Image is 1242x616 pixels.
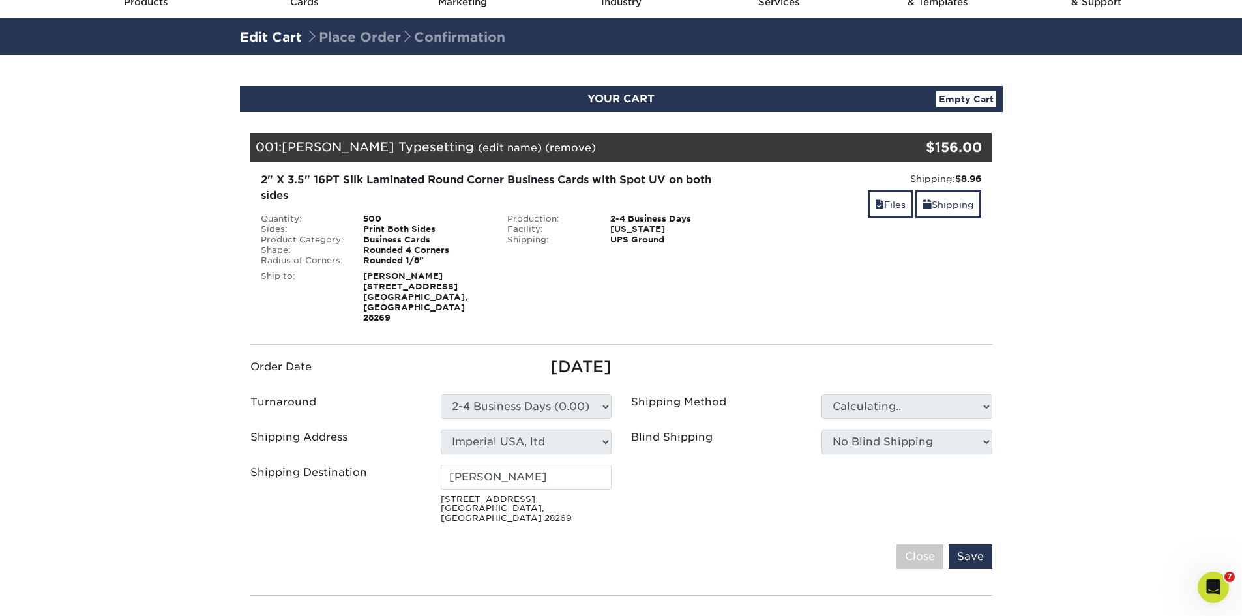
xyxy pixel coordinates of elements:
input: Close [896,544,943,569]
div: Rounded 1/8" [353,256,497,266]
div: 2" X 3.5" 16PT Silk Laminated Round Corner Business Cards with Spot UV on both sides [261,172,735,203]
a: Shipping [915,190,981,218]
div: [US_STATE] [600,224,745,235]
small: [STREET_ADDRESS] [GEOGRAPHIC_DATA], [GEOGRAPHIC_DATA] 28269 [441,495,612,523]
div: Rounded 4 Corners [353,245,497,256]
span: Place Order Confirmation [306,29,505,45]
div: Print Both Sides [353,224,497,235]
span: YOUR CART [587,93,655,105]
strong: $8.96 [955,173,981,184]
iframe: Intercom live chat [1198,572,1229,603]
label: Shipping Destination [250,465,367,480]
div: 2-4 Business Days [600,214,745,224]
a: (remove) [545,141,596,154]
div: 500 [353,214,497,224]
div: UPS Ground [600,235,745,245]
a: Empty Cart [936,91,996,107]
span: 7 [1224,572,1235,582]
div: Shape: [251,245,354,256]
label: Shipping Address [250,430,347,445]
div: Ship to: [251,271,354,323]
input: Save [949,544,992,569]
div: Product Category: [251,235,354,245]
a: Edit Cart [240,29,302,45]
span: [PERSON_NAME] Typesetting [282,139,474,154]
label: Shipping Method [631,394,726,410]
label: Blind Shipping [631,430,713,445]
div: [DATE] [441,355,612,379]
div: Sides: [251,224,354,235]
div: Production: [497,214,600,224]
a: Files [868,190,913,218]
label: Order Date [250,359,312,375]
a: (edit name) [478,141,542,154]
div: Shipping: [754,172,982,185]
span: files [875,199,884,210]
span: shipping [923,199,932,210]
div: Business Cards [353,235,497,245]
div: $156.00 [868,138,983,157]
label: Turnaround [250,394,316,410]
div: Shipping: [497,235,600,245]
div: Quantity: [251,214,354,224]
div: 001: [250,133,868,162]
div: Radius of Corners: [251,256,354,266]
div: Facility: [497,224,600,235]
strong: [PERSON_NAME] [STREET_ADDRESS] [GEOGRAPHIC_DATA], [GEOGRAPHIC_DATA] 28269 [363,271,467,323]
